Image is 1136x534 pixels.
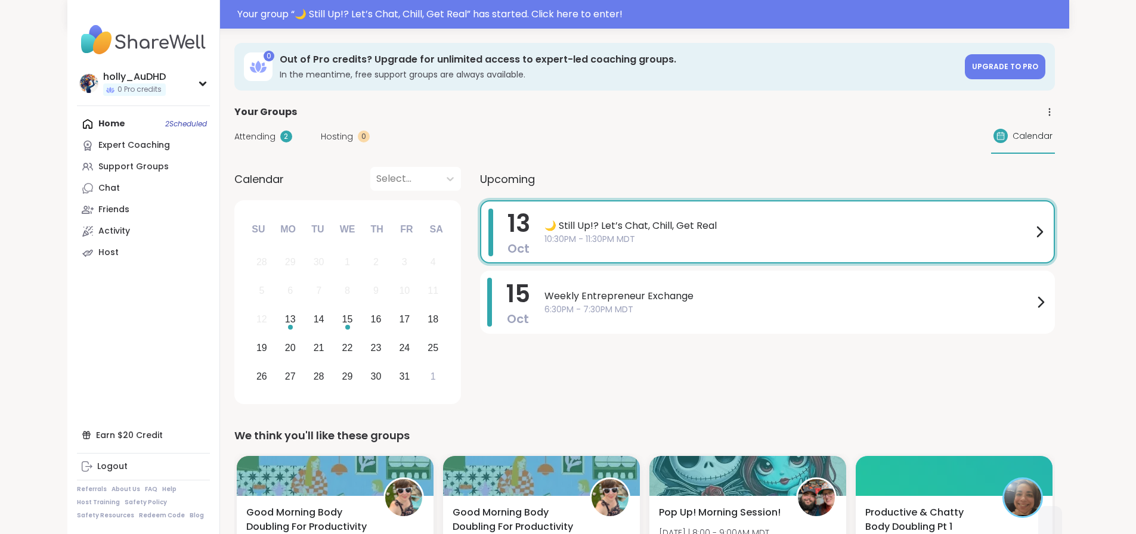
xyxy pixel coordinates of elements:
[77,178,210,199] a: Chat
[335,335,360,361] div: Choose Wednesday, October 22nd, 2025
[544,219,1032,233] span: 🌙 Still Up!? Let’s Chat, Chill, Get Real
[280,131,292,142] div: 2
[592,479,629,516] img: Adrienne_QueenOfTheDawn
[249,278,275,304] div: Not available Sunday, October 5th, 2025
[659,505,781,520] span: Pop Up! Morning Session!
[77,424,210,446] div: Earn $20 Credit
[77,156,210,178] a: Support Groups
[285,254,296,270] div: 29
[431,368,436,384] div: 1
[420,278,446,304] div: Not available Saturday, October 11th, 2025
[98,182,120,194] div: Chat
[363,364,389,389] div: Choose Thursday, October 30th, 2025
[97,461,128,473] div: Logout
[277,278,303,304] div: Not available Monday, October 6th, 2025
[285,311,296,327] div: 13
[420,250,446,275] div: Not available Saturday, October 4th, 2025
[507,311,529,327] span: Oct
[972,61,1038,72] span: Upgrade to Pro
[965,54,1045,79] a: Upgrade to Pro
[399,368,410,384] div: 31
[112,485,140,493] a: About Us
[453,505,577,534] span: Good Morning Body Doubling For Productivity
[139,511,185,520] a: Redeem Code
[345,254,350,270] div: 1
[544,289,1033,303] span: Weekly Entrepreneur Exchange
[371,340,382,356] div: 23
[428,282,438,299] div: 11
[117,85,162,95] span: 0 Pro credits
[321,131,353,143] span: Hosting
[237,7,1062,21] div: Your group “ 🌙 Still Up!? Let’s Chat, Chill, Get Real ” has started. Click here to enter!
[428,311,438,327] div: 18
[420,364,446,389] div: Choose Saturday, November 1st, 2025
[162,485,177,493] a: Help
[335,278,360,304] div: Not available Wednesday, October 8th, 2025
[98,247,119,259] div: Host
[277,335,303,361] div: Choose Monday, October 20th, 2025
[342,368,353,384] div: 29
[544,233,1032,246] span: 10:30PM - 11:30PM MDT
[77,511,134,520] a: Safety Resources
[245,216,271,243] div: Su
[399,340,410,356] div: 24
[277,307,303,333] div: Choose Monday, October 13th, 2025
[277,364,303,389] div: Choose Monday, October 27th, 2025
[246,505,370,534] span: Good Morning Body Doubling For Productivity
[342,311,353,327] div: 15
[371,311,382,327] div: 16
[1013,130,1053,142] span: Calendar
[385,479,422,516] img: Adrienne_QueenOfTheDawn
[285,368,296,384] div: 27
[335,250,360,275] div: Not available Wednesday, October 1st, 2025
[98,225,130,237] div: Activity
[264,51,274,61] div: 0
[275,216,301,243] div: Mo
[363,278,389,304] div: Not available Thursday, October 9th, 2025
[234,427,1055,444] div: We think you'll like these groups
[399,311,410,327] div: 17
[280,53,958,66] h3: Out of Pro credits? Upgrade for unlimited access to expert-led coaching groups.
[865,505,989,534] span: Productive & Chatty Body Doubling Pt 1
[371,368,382,384] div: 30
[334,216,360,243] div: We
[306,278,332,304] div: Not available Tuesday, October 7th, 2025
[392,250,417,275] div: Not available Friday, October 3rd, 2025
[392,335,417,361] div: Choose Friday, October 24th, 2025
[256,340,267,356] div: 19
[306,307,332,333] div: Choose Tuesday, October 14th, 2025
[256,254,267,270] div: 28
[314,368,324,384] div: 28
[316,282,321,299] div: 7
[420,335,446,361] div: Choose Saturday, October 25th, 2025
[428,340,438,356] div: 25
[190,511,204,520] a: Blog
[98,204,129,216] div: Friends
[480,171,535,187] span: Upcoming
[507,240,530,257] span: Oct
[103,70,166,83] div: holly_AuDHD
[399,282,410,299] div: 10
[345,282,350,299] div: 8
[314,254,324,270] div: 30
[306,335,332,361] div: Choose Tuesday, October 21st, 2025
[423,216,449,243] div: Sa
[431,254,436,270] div: 4
[506,277,530,311] span: 15
[305,216,331,243] div: Tu
[249,307,275,333] div: Not available Sunday, October 12th, 2025
[234,131,276,143] span: Attending
[277,250,303,275] div: Not available Monday, September 29th, 2025
[392,364,417,389] div: Choose Friday, October 31st, 2025
[256,368,267,384] div: 26
[358,131,370,142] div: 0
[256,311,267,327] div: 12
[363,335,389,361] div: Choose Thursday, October 23rd, 2025
[259,282,264,299] div: 5
[363,307,389,333] div: Choose Thursday, October 16th, 2025
[77,135,210,156] a: Expert Coaching
[98,161,169,173] div: Support Groups
[394,216,420,243] div: Fr
[420,307,446,333] div: Choose Saturday, October 18th, 2025
[234,171,284,187] span: Calendar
